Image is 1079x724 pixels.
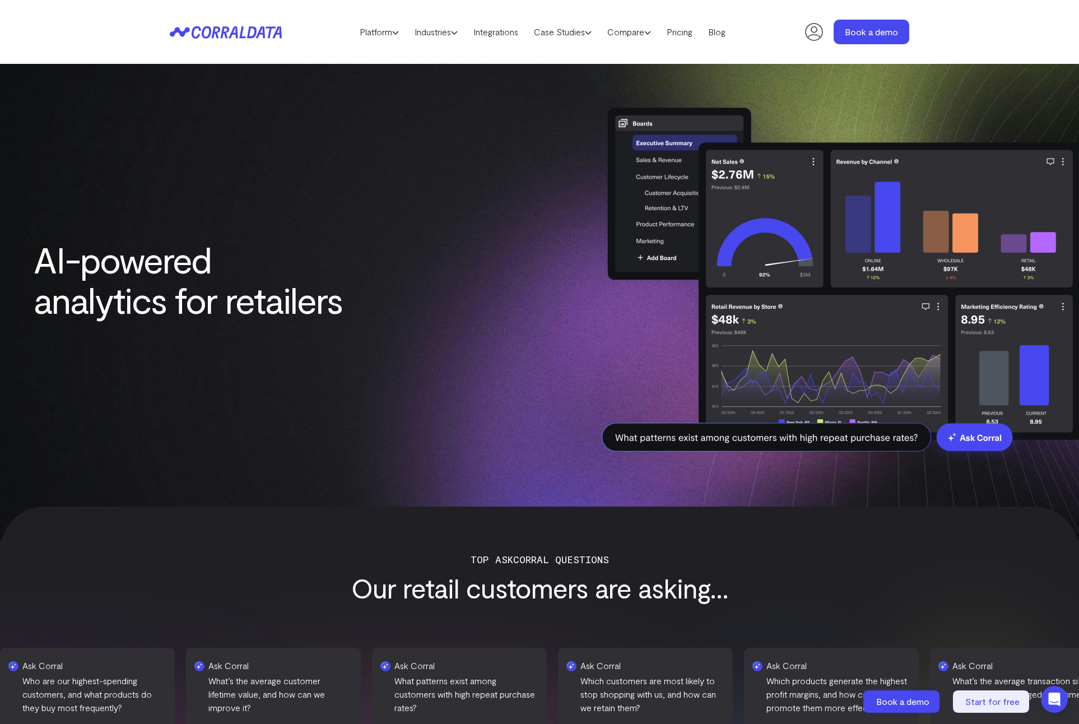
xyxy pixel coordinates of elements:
[659,24,700,40] a: Pricing
[175,551,904,567] p: Top AskCorral Questions
[599,24,659,40] a: Compare
[863,690,942,713] a: Book a demo
[206,659,347,672] h4: Ask Corral
[392,674,533,714] p: What patterns exist among customers with high repeat purchase rates?
[764,674,905,714] p: Which products generate the highest profit margins, and how can we promote them more effectively?
[1041,686,1068,713] div: Open Intercom Messenger
[20,659,161,672] h4: Ask Corral
[876,696,929,707] span: Book a demo
[392,659,533,672] h4: Ask Corral
[206,674,347,714] p: What’s the average customer lifetime value, and how can we improve it?
[352,24,407,40] a: Platform
[407,24,466,40] a: Industries
[700,24,733,40] a: Blog
[834,20,909,44] a: Book a demo
[953,690,1031,713] a: Start for free
[965,696,1020,707] span: Start for free
[578,659,719,672] h4: Ask Corral
[764,659,905,672] h4: Ask Corral
[20,674,161,714] p: Who are our highest-spending customers, and what products do they buy most frequently?
[34,239,350,320] h1: AI-powered analytics for retailers
[466,24,526,40] a: Integrations
[578,674,719,714] p: Which customers are most likely to stop shopping with us, and how can we retain them?
[175,573,904,603] h3: Our retail customers are asking...
[526,24,599,40] a: Case Studies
